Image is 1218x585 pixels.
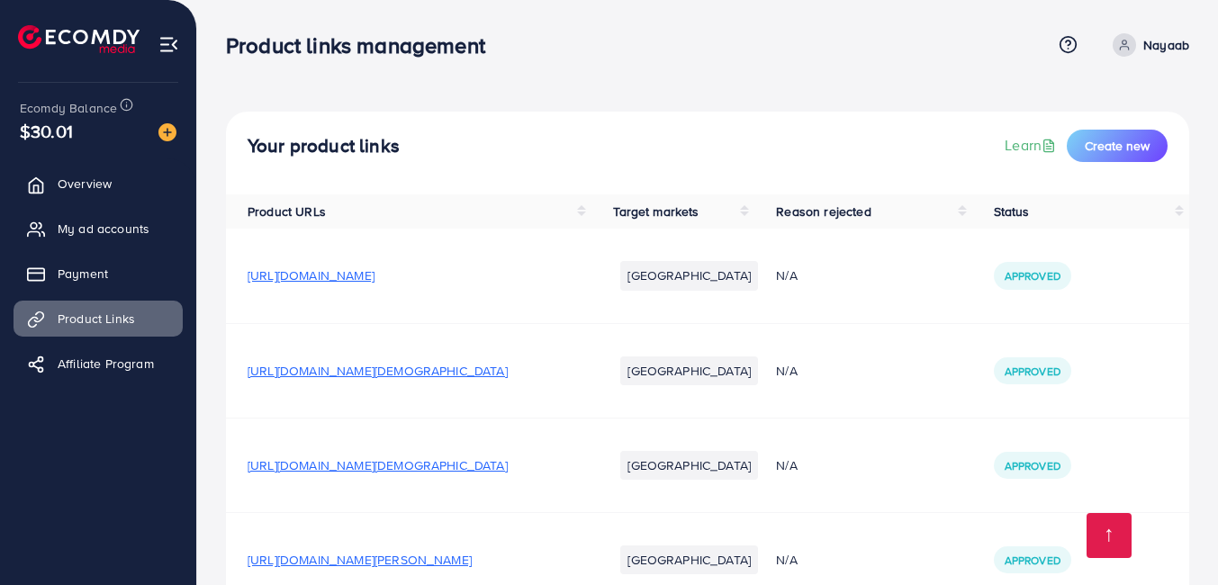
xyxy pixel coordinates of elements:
[18,25,140,53] img: logo
[1005,458,1060,473] span: Approved
[620,545,758,574] li: [GEOGRAPHIC_DATA]
[1005,135,1060,156] a: Learn
[14,301,183,337] a: Product Links
[613,202,699,220] span: Target markets
[248,135,400,157] h4: Your product links
[776,266,797,284] span: N/A
[58,355,154,373] span: Affiliate Program
[248,551,472,569] span: [URL][DOMAIN_NAME][PERSON_NAME]
[158,34,179,55] img: menu
[248,362,508,380] span: [URL][DOMAIN_NAME][DEMOGRAPHIC_DATA]
[776,202,871,220] span: Reason rejected
[1105,33,1189,57] a: Nayaab
[14,346,183,382] a: Affiliate Program
[1085,137,1150,155] span: Create new
[248,202,326,220] span: Product URLs
[14,166,183,202] a: Overview
[58,175,112,193] span: Overview
[58,310,135,328] span: Product Links
[58,220,149,238] span: My ad accounts
[1141,504,1204,571] iframe: Chat
[1143,34,1189,56] p: Nayaab
[994,202,1030,220] span: Status
[620,261,758,290] li: [GEOGRAPHIC_DATA]
[248,266,374,284] span: [URL][DOMAIN_NAME]
[226,32,500,58] h3: Product links management
[776,362,797,380] span: N/A
[620,356,758,385] li: [GEOGRAPHIC_DATA]
[58,265,108,283] span: Payment
[248,456,508,474] span: [URL][DOMAIN_NAME][DEMOGRAPHIC_DATA]
[1005,553,1060,568] span: Approved
[158,123,176,141] img: image
[776,551,797,569] span: N/A
[14,256,183,292] a: Payment
[14,211,183,247] a: My ad accounts
[1067,130,1168,162] button: Create new
[776,456,797,474] span: N/A
[20,99,117,117] span: Ecomdy Balance
[20,118,73,144] span: $30.01
[1005,268,1060,283] span: Approved
[620,451,758,480] li: [GEOGRAPHIC_DATA]
[1005,364,1060,379] span: Approved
